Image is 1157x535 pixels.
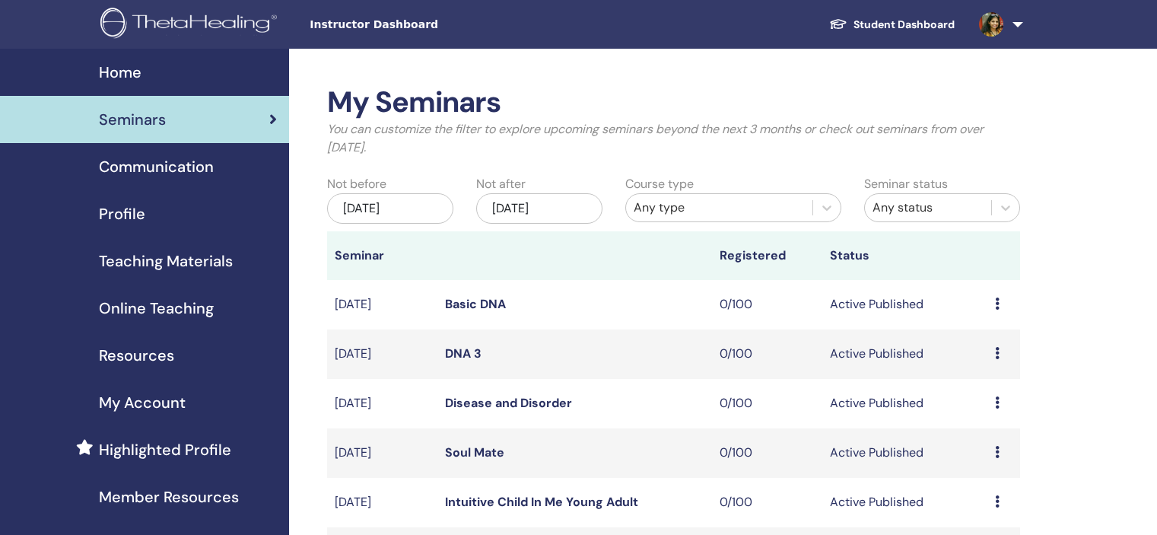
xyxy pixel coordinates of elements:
td: 0/100 [712,428,822,478]
h2: My Seminars [327,85,1020,120]
a: DNA 3 [445,346,482,361]
div: Any status [873,199,984,217]
span: Online Teaching [99,297,214,320]
img: graduation-cap-white.svg [829,18,847,30]
td: Active Published [822,379,987,428]
a: Soul Mate [445,444,504,460]
img: logo.png [100,8,282,42]
td: Active Published [822,330,987,379]
td: 0/100 [712,280,822,330]
td: Active Published [822,280,987,330]
img: default.jpg [979,12,1003,37]
span: Member Resources [99,486,239,508]
span: Seminars [99,108,166,131]
span: Instructor Dashboard [310,17,538,33]
span: Teaching Materials [99,250,233,272]
span: Highlighted Profile [99,438,231,461]
th: Registered [712,231,822,280]
label: Not before [327,175,386,193]
td: [DATE] [327,379,437,428]
a: Student Dashboard [817,11,967,39]
a: Basic DNA [445,296,506,312]
td: Active Published [822,428,987,478]
th: Status [822,231,987,280]
div: [DATE] [327,193,453,224]
td: 0/100 [712,330,822,379]
span: Home [99,61,141,84]
label: Not after [476,175,526,193]
td: 0/100 [712,379,822,428]
div: Any type [634,199,805,217]
td: Active Published [822,478,987,527]
td: 0/100 [712,478,822,527]
span: Profile [99,202,145,225]
div: [DATE] [476,193,602,224]
span: My Account [99,391,186,414]
td: [DATE] [327,330,437,379]
span: Resources [99,344,174,367]
a: Disease and Disorder [445,395,572,411]
label: Seminar status [864,175,948,193]
span: Communication [99,155,214,178]
p: You can customize the filter to explore upcoming seminars beyond the next 3 months or check out s... [327,120,1020,157]
td: [DATE] [327,428,437,478]
td: [DATE] [327,280,437,330]
th: Seminar [327,231,437,280]
td: [DATE] [327,478,437,527]
a: Intuitive Child In Me Young Adult [445,494,638,510]
label: Course type [625,175,694,193]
